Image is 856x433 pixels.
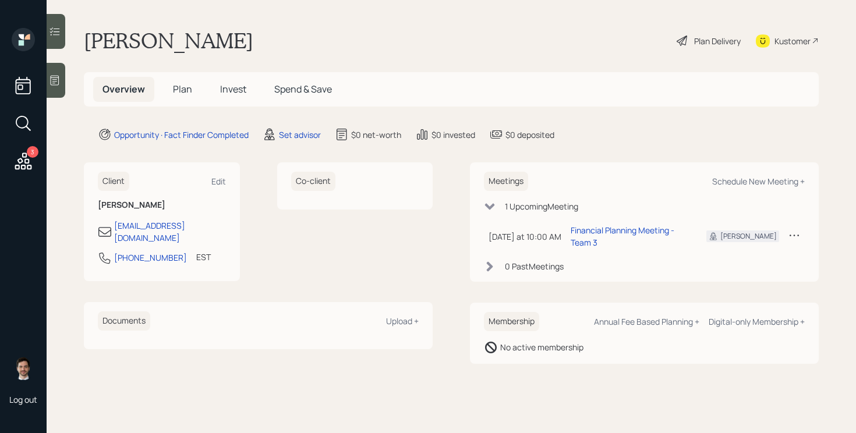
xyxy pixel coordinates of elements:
[173,83,192,95] span: Plan
[98,172,129,191] h6: Client
[27,146,38,158] div: 3
[98,200,226,210] h6: [PERSON_NAME]
[386,315,419,326] div: Upload +
[712,176,805,187] div: Schedule New Meeting +
[774,35,811,47] div: Kustomer
[571,224,688,249] div: Financial Planning Meeting - Team 3
[594,316,699,327] div: Annual Fee Based Planning +
[500,341,583,353] div: No active membership
[102,83,145,95] span: Overview
[431,129,475,141] div: $0 invested
[279,129,321,141] div: Set advisor
[720,231,777,242] div: [PERSON_NAME]
[9,394,37,405] div: Log out
[98,311,150,331] h6: Documents
[12,357,35,380] img: jonah-coleman-headshot.png
[484,172,528,191] h6: Meetings
[505,200,578,212] div: 1 Upcoming Meeting
[84,28,253,54] h1: [PERSON_NAME]
[114,219,226,244] div: [EMAIL_ADDRESS][DOMAIN_NAME]
[220,83,246,95] span: Invest
[196,251,211,263] div: EST
[351,129,401,141] div: $0 net-worth
[114,129,249,141] div: Opportunity · Fact Finder Completed
[274,83,332,95] span: Spend & Save
[291,172,335,191] h6: Co-client
[505,129,554,141] div: $0 deposited
[709,316,805,327] div: Digital-only Membership +
[211,176,226,187] div: Edit
[505,260,564,272] div: 0 Past Meeting s
[484,312,539,331] h6: Membership
[489,230,561,243] div: [DATE] at 10:00 AM
[694,35,741,47] div: Plan Delivery
[114,251,187,264] div: [PHONE_NUMBER]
